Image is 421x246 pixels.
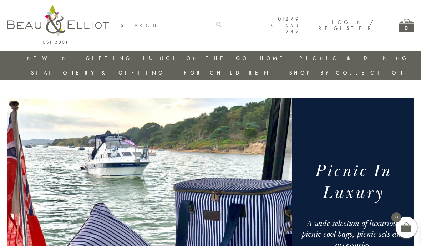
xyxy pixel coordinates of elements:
input: SEARCH [116,18,212,33]
a: Picnic & Dining [299,55,409,62]
span: 0 [391,212,401,222]
a: For Children [184,69,270,76]
a: Gifting [86,55,132,62]
a: 01279 653 249 [271,16,300,35]
a: Shop by collection [289,69,405,76]
a: New in! [27,55,75,62]
a: Lunch On The Go [143,55,249,62]
h1: Picnic In Luxury [298,160,408,204]
img: logo [7,5,109,44]
a: 0 [399,19,414,32]
a: Home [260,55,288,62]
a: Login / Register [318,19,374,32]
a: Stationery & Gifting [31,69,165,76]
